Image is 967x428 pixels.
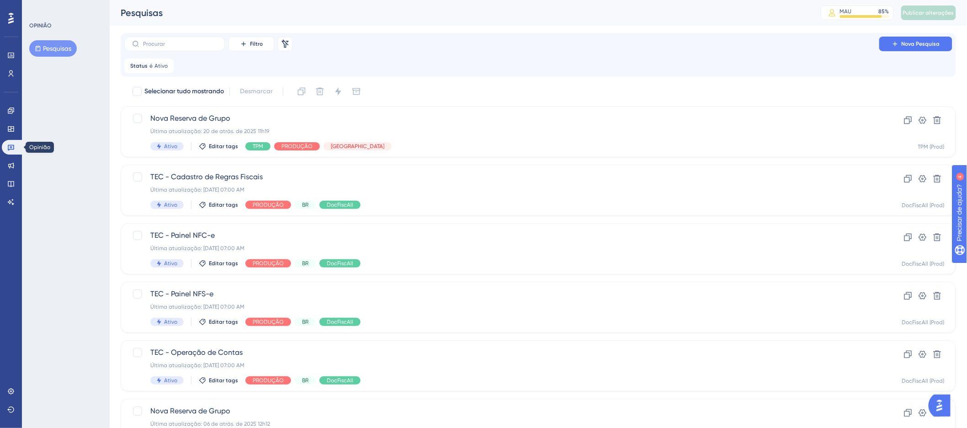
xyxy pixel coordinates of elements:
[164,377,177,384] font: Ativo
[199,260,238,267] button: Editar tags
[253,319,284,325] font: PRODUÇÃO
[282,143,313,150] font: PRODUÇÃO
[253,202,284,208] font: PRODUÇÃO
[902,261,945,267] font: DocFiscAll (Prod)
[121,7,163,18] font: Pesquisas
[235,83,277,100] button: Desmarcar
[918,144,945,150] font: TPM (Prod)
[199,201,238,209] button: Editar tags
[253,143,263,150] font: TPM
[150,362,244,369] font: Última atualização: [DATE] 07:00 AM
[149,63,153,69] font: é
[302,202,308,208] font: BR
[150,231,215,240] font: TEC - Painel NFC-e
[327,260,353,267] font: DocFiscAll
[199,377,238,384] button: Editar tags
[302,319,308,325] font: BR
[150,172,263,181] font: TEC - Cadastro de Regras Fiscais
[327,377,353,384] font: DocFiscAll
[902,41,940,47] font: Nova Pesquisa
[150,304,244,310] font: Última atualização: [DATE] 07:00 AM
[150,289,213,298] font: TEC - Painel NFS-e
[209,377,238,384] font: Editar tags
[302,377,308,384] font: BR
[929,392,956,419] iframe: Iniciador do Assistente de IA do UserGuiding
[902,319,945,326] font: DocFiscAll (Prod)
[879,8,885,15] font: 85
[879,37,952,51] button: Nova Pesquisa
[164,202,177,208] font: Ativo
[250,41,263,47] font: Filtro
[209,143,238,150] font: Editar tags
[144,87,224,95] font: Selecionar tudo mostrando
[150,245,244,251] font: Última atualização: [DATE] 07:00 AM
[253,377,284,384] font: PRODUÇÃO
[150,128,269,134] font: Última atualização: 20 de atrás. de 2025 11h19
[21,4,79,11] font: Precisar de ajuda?
[903,10,954,16] font: Publicar alterações
[85,5,88,11] font: 4
[253,260,284,267] font: PRODUÇÃO
[331,143,384,150] font: [GEOGRAPHIC_DATA]
[902,378,945,384] font: DocFiscAll (Prod)
[902,202,945,209] font: DocFiscAll (Prod)
[150,421,270,427] font: Última atualização: 06 de atrás. de 2025 12h12
[209,319,238,325] font: Editar tags
[29,22,52,29] font: OPINIÃO
[209,202,238,208] font: Editar tags
[130,63,148,69] font: Status
[840,8,852,15] font: MAU
[164,260,177,267] font: Ativo
[199,318,238,326] button: Editar tags
[154,63,168,69] font: Ativo
[901,5,956,20] button: Publicar alterações
[199,143,238,150] button: Editar tags
[150,348,243,357] font: TEC - Operação de Contas
[228,37,274,51] button: Filtro
[150,407,230,415] font: Nova Reserva de Grupo
[164,143,177,150] font: Ativo
[29,40,77,57] button: Pesquisas
[209,260,238,267] font: Editar tags
[327,319,353,325] font: DocFiscAll
[240,87,273,95] font: Desmarcar
[327,202,353,208] font: DocFiscAll
[150,114,230,123] font: Nova Reserva de Grupo
[43,45,71,52] font: Pesquisas
[164,319,177,325] font: Ativo
[302,260,308,267] font: BR
[885,8,889,15] font: %
[143,41,217,47] input: Procurar
[150,187,244,193] font: Última atualização: [DATE] 07:00 AM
